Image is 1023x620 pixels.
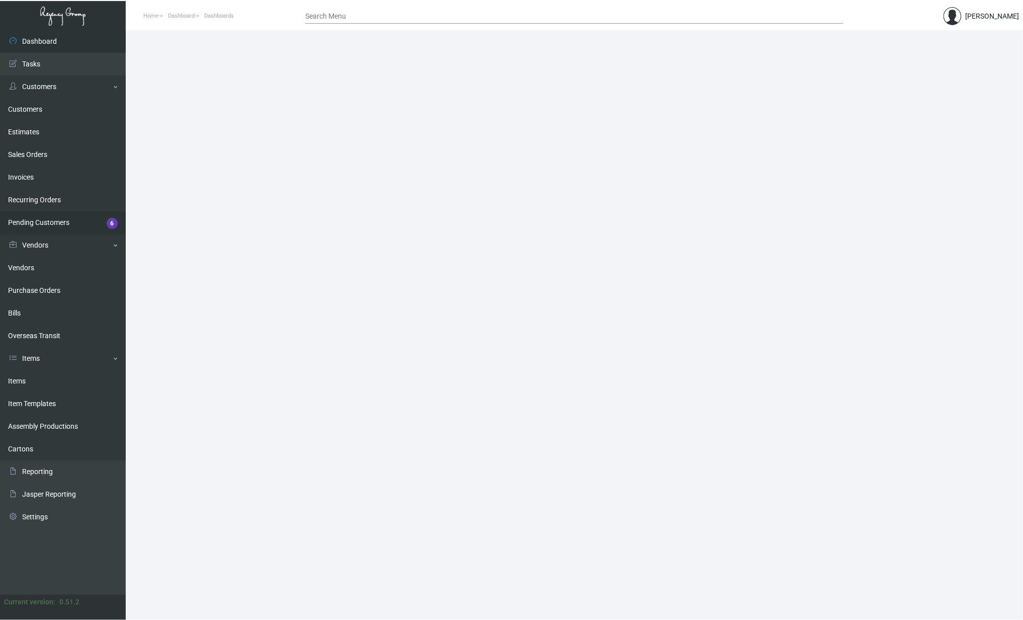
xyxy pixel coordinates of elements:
div: Current version: [4,597,55,607]
img: admin@bootstrapmaster.com [944,7,962,25]
span: Dashboards [204,13,234,19]
span: Home [143,13,158,19]
span: Dashboard [168,13,195,19]
div: 0.51.2 [59,597,79,607]
div: [PERSON_NAME] [966,11,1019,22]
